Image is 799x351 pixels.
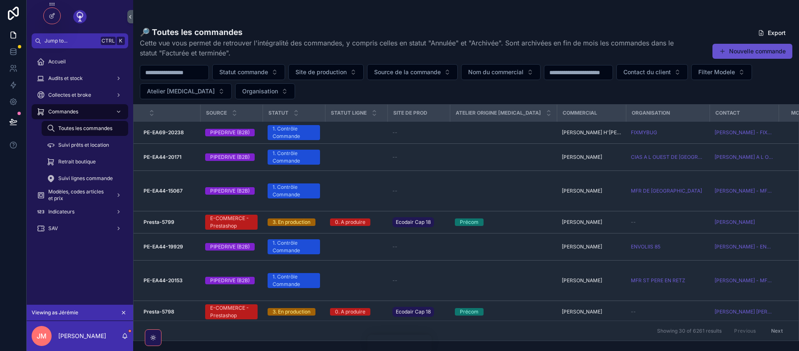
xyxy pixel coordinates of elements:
a: [PERSON_NAME] [562,308,621,315]
p: [PERSON_NAME] [58,332,106,340]
strong: PE-EA44-20171 [144,154,181,160]
a: -- [392,277,445,284]
span: -- [631,219,636,226]
a: [PERSON_NAME] [562,219,621,226]
button: Next [765,324,789,337]
a: -- [392,243,445,250]
a: ENVOLIIS 85 [631,243,660,250]
span: Suivi lignes commande [58,175,113,182]
a: MFR DE [GEOGRAPHIC_DATA] [631,188,702,194]
a: Précom [455,218,552,226]
span: [PERSON_NAME] [562,308,602,315]
a: [PERSON_NAME] [PERSON_NAME] [715,308,774,315]
a: Indicateurs [32,204,128,219]
a: CIAS A L OUEST DE [GEOGRAPHIC_DATA] [631,154,705,160]
a: 1. Contrôle Commande [268,239,320,254]
button: Select Button [288,64,364,80]
a: 1. Contrôle Commande [268,125,320,140]
div: 3. En production [273,218,310,226]
a: Accueil [32,54,128,69]
a: -- [392,154,445,160]
a: PE-EA44-20153 [144,277,195,284]
a: Ecodair Cap 18 [392,305,445,318]
span: Filter Modele [698,68,735,76]
span: Commercial [563,110,597,116]
a: Modèles, codes articles et prix [32,188,128,203]
a: Suivi prêts et location [42,138,128,153]
a: [PERSON_NAME] - MFR [PERSON_NAME][GEOGRAPHIC_DATA] [715,188,774,194]
span: Site de production [295,68,347,76]
a: [PERSON_NAME] [562,277,621,284]
span: K [117,38,124,44]
a: E-COMMERCE - Prestashop [205,304,258,319]
span: -- [392,129,397,136]
a: MFR ST PERE EN RETZ [631,277,685,284]
a: [PERSON_NAME] - MFR ST PERE EN [PERSON_NAME] [715,277,774,284]
a: Ecodair Cap 18 [392,216,445,229]
span: Contact du client [623,68,671,76]
span: -- [392,243,397,250]
span: Suivi prêts et location [58,142,109,148]
span: Viewing as Jérémie [32,309,78,316]
span: Organisation [632,110,670,116]
a: E-COMMERCE - Prestashop [205,215,258,230]
a: [PERSON_NAME] H'[PERSON_NAME] [562,129,621,136]
div: PIPEDRIVE (B2B) [210,129,250,136]
span: Site de prod [393,110,427,116]
span: Atelier origine [MEDICAL_DATA] [456,110,541,116]
div: PIPEDRIVE (B2B) [210,277,250,284]
a: 1. Contrôle Commande [268,150,320,165]
span: -- [392,188,397,194]
a: [PERSON_NAME] - FIXMYBUG [715,129,774,136]
button: Export [751,25,792,40]
strong: PE-EA44-20153 [144,277,183,283]
a: [PERSON_NAME] - ENVOLIIS 85 [715,243,774,250]
a: PIPEDRIVE (B2B) [205,187,258,195]
span: Atelier [MEDICAL_DATA] [147,87,215,95]
button: Select Button [235,83,295,99]
h1: 🔎 Toutes les commandes [140,26,679,38]
button: Select Button [691,64,752,80]
span: [PERSON_NAME] [562,154,602,160]
span: [PERSON_NAME] [562,188,602,194]
a: [PERSON_NAME] [562,188,621,194]
a: 1. Contrôle Commande [268,183,320,198]
strong: PE-EA69-20238 [144,129,184,135]
span: [PERSON_NAME] [715,219,755,226]
a: PIPEDRIVE (B2B) [205,129,258,136]
a: PIPEDRIVE (B2B) [205,153,258,161]
span: [PERSON_NAME] [562,277,602,284]
a: Suivi lignes commande [42,171,128,186]
a: FIXMYBUG [631,129,657,136]
button: Select Button [212,64,285,80]
div: 0. A produire [335,308,365,316]
div: E-COMMERCE - Prestashop [210,304,253,319]
span: Contact [715,110,740,116]
span: Accueil [48,58,66,65]
a: Audits et stock [32,71,128,86]
span: Nom du commercial [468,68,524,76]
strong: PE-EA44-19929 [144,243,183,250]
a: Ecodair Cap 18 [392,307,434,317]
a: 0. A produire [330,218,382,226]
a: [PERSON_NAME] [715,219,774,226]
strong: PE-EA44-15067 [144,188,183,194]
div: 1. Contrôle Commande [273,150,315,165]
button: Nouvelle commande [712,44,792,59]
a: [PERSON_NAME] [562,154,621,160]
a: PIPEDRIVE (B2B) [205,243,258,251]
div: 1. Contrôle Commande [273,183,315,198]
div: Précom [460,218,479,226]
span: Statut ligne [331,110,367,116]
a: MFR DE [GEOGRAPHIC_DATA] [631,188,705,194]
a: PE-EA44-20171 [144,154,195,160]
strong: Presta-5799 [144,219,174,225]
